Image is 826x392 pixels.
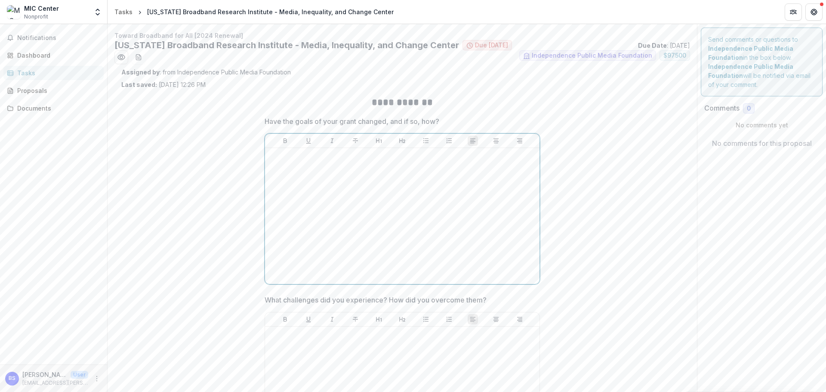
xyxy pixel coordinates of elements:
[350,136,361,146] button: Strike
[22,379,88,387] p: [EMAIL_ADDRESS][PERSON_NAME][DOMAIN_NAME]
[708,63,793,79] strong: Independence Public Media Foundation
[303,136,314,146] button: Underline
[704,104,740,112] h2: Comments
[111,6,397,18] nav: breadcrumb
[704,120,819,130] p: No comments yet
[265,295,487,305] p: What challenges did you experience? How did you overcome them?
[532,52,652,59] span: Independence Public Media Foundation
[17,51,97,60] div: Dashboard
[17,86,97,95] div: Proposals
[24,4,59,13] div: MIC Center
[71,371,88,379] p: User
[265,116,439,127] p: Have the goals of your grant changed, and if so, how?
[327,136,337,146] button: Italicize
[444,314,454,324] button: Ordered List
[92,3,104,21] button: Open entity switcher
[7,5,21,19] img: MIC Center
[663,52,686,59] span: $ 97500
[515,136,525,146] button: Align Right
[3,101,104,115] a: Documents
[121,81,157,88] strong: Last saved:
[132,50,145,64] button: download-word-button
[3,48,104,62] a: Dashboard
[17,68,97,77] div: Tasks
[9,376,15,381] div: Briar Smith
[114,7,133,16] div: Tasks
[468,314,478,324] button: Align Left
[421,314,431,324] button: Bullet List
[515,314,525,324] button: Align Right
[92,373,102,384] button: More
[111,6,136,18] a: Tasks
[280,314,290,324] button: Bold
[121,68,683,77] p: : from Independence Public Media Foundation
[22,370,67,379] p: [PERSON_NAME]
[114,31,690,40] p: Toward Broadband for All [2024 Renewal]
[374,314,384,324] button: Heading 1
[280,136,290,146] button: Bold
[397,314,407,324] button: Heading 2
[121,68,160,76] strong: Assigned by
[374,136,384,146] button: Heading 1
[303,314,314,324] button: Underline
[147,7,394,16] div: [US_STATE] Broadband Research Institute - Media, Inequality, and Change Center
[24,13,48,21] span: Nonprofit
[475,42,508,49] span: Due [DATE]
[114,50,128,64] button: Preview d577c4ce-354e-42a7-aaad-e0897a70b03c.pdf
[701,28,823,96] div: Send comments or questions to in the box below. will be notified via email of your comment.
[17,104,97,113] div: Documents
[785,3,802,21] button: Partners
[327,314,337,324] button: Italicize
[805,3,823,21] button: Get Help
[3,66,104,80] a: Tasks
[17,34,100,42] span: Notifications
[3,31,104,45] button: Notifications
[491,136,501,146] button: Align Center
[712,138,812,148] p: No comments for this proposal
[3,83,104,98] a: Proposals
[747,105,751,112] span: 0
[491,314,501,324] button: Align Center
[708,45,793,61] strong: Independence Public Media Foundation
[638,41,690,50] p: : [DATE]
[421,136,431,146] button: Bullet List
[121,80,206,89] p: [DATE] 12:26 PM
[350,314,361,324] button: Strike
[444,136,454,146] button: Ordered List
[114,40,459,50] h2: [US_STATE] Broadband Research Institute - Media, Inequality, and Change Center
[638,42,667,49] strong: Due Date
[468,136,478,146] button: Align Left
[397,136,407,146] button: Heading 2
